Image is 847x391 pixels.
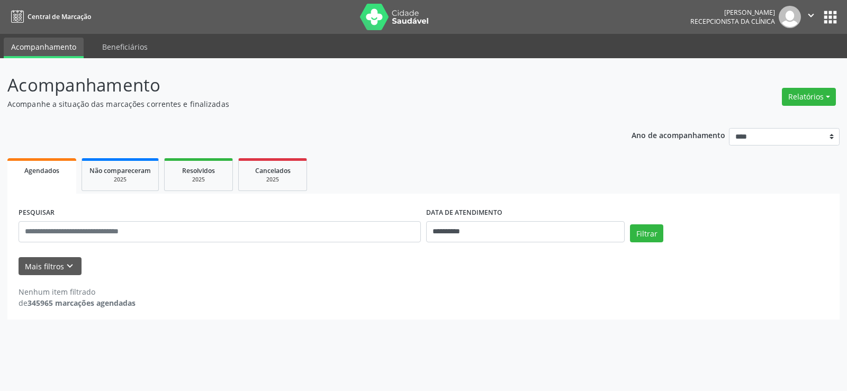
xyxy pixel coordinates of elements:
[779,6,801,28] img: img
[630,224,663,242] button: Filtrar
[255,166,291,175] span: Cancelados
[95,38,155,56] a: Beneficiários
[19,205,55,221] label: PESQUISAR
[19,257,82,276] button: Mais filtroskeyboard_arrow_down
[19,297,136,308] div: de
[690,17,775,26] span: Recepcionista da clínica
[7,98,590,110] p: Acompanhe a situação das marcações correntes e finalizadas
[782,88,836,106] button: Relatórios
[801,6,821,28] button: 
[172,176,225,184] div: 2025
[24,166,59,175] span: Agendados
[246,176,299,184] div: 2025
[7,8,91,25] a: Central de Marcação
[690,8,775,17] div: [PERSON_NAME]
[4,38,84,58] a: Acompanhamento
[821,8,840,26] button: apps
[632,128,725,141] p: Ano de acompanhamento
[426,205,502,221] label: DATA DE ATENDIMENTO
[89,176,151,184] div: 2025
[182,166,215,175] span: Resolvidos
[19,286,136,297] div: Nenhum item filtrado
[7,72,590,98] p: Acompanhamento
[28,298,136,308] strong: 345965 marcações agendadas
[805,10,817,21] i: 
[89,166,151,175] span: Não compareceram
[28,12,91,21] span: Central de Marcação
[64,260,76,272] i: keyboard_arrow_down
